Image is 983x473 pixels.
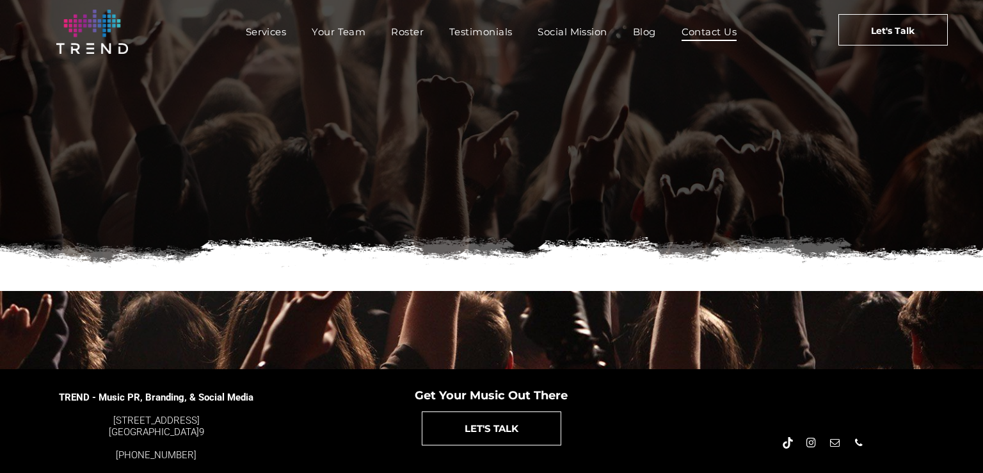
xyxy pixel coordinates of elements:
span: LET'S TALK [465,412,518,445]
a: instagram [804,436,819,453]
a: Roster [378,22,436,41]
a: Blog [620,22,669,41]
a: Social Mission [525,22,619,41]
a: [STREET_ADDRESS][GEOGRAPHIC_DATA] [109,415,200,438]
a: Contact Us [669,22,750,41]
a: Services [233,22,300,41]
a: Tiktok [781,436,795,453]
a: Your Team [299,22,378,41]
a: email [828,436,842,453]
font: [STREET_ADDRESS] [GEOGRAPHIC_DATA] [109,415,200,438]
a: [PHONE_NUMBER] [116,449,196,461]
span: Let's Talk [871,15,915,47]
span: Get Your Music Out There [415,388,568,402]
a: Testimonials [436,22,525,41]
img: logo [56,10,128,54]
a: Let's Talk [838,14,948,46]
a: phone [852,436,866,453]
div: 9 [59,415,255,438]
span: TREND - Music PR, Branding, & Social Media [59,392,253,403]
a: LET'S TALK [422,411,561,445]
